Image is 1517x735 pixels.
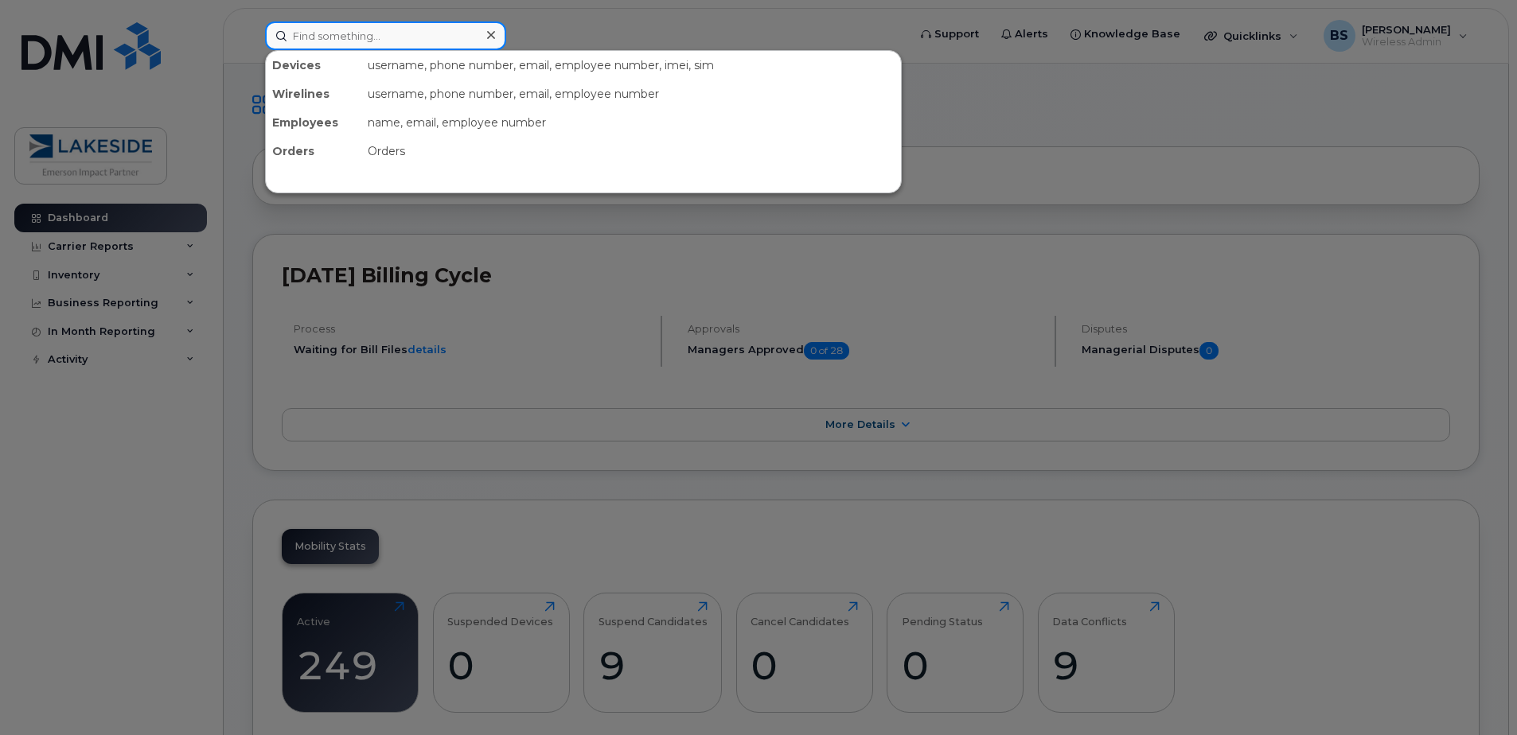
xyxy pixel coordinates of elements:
[266,137,361,165] div: Orders
[266,80,361,108] div: Wirelines
[361,80,901,108] div: username, phone number, email, employee number
[361,137,901,165] div: Orders
[361,51,901,80] div: username, phone number, email, employee number, imei, sim
[266,51,361,80] div: Devices
[361,108,901,137] div: name, email, employee number
[266,108,361,137] div: Employees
